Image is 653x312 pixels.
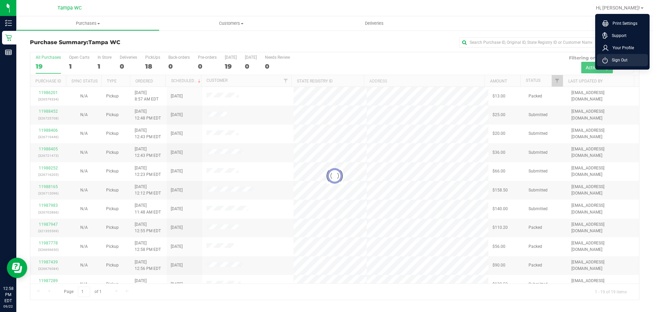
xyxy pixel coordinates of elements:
span: Deliveries [356,20,393,26]
iframe: Resource center [7,258,27,278]
inline-svg: Reports [5,49,12,56]
span: Print Settings [608,20,637,27]
span: Purchases [17,20,159,26]
span: Sign Out [608,57,627,63]
li: Sign Out [597,54,648,66]
p: 09/22 [3,304,13,309]
span: Your Profile [608,44,634,51]
input: Search Purchase ID, Original ID, State Registry ID or Customer Name... [459,37,595,48]
a: Deliveries [303,16,446,31]
inline-svg: Retail [5,34,12,41]
p: 12:58 PM EDT [3,286,13,304]
inline-svg: Inventory [5,20,12,26]
h3: Purchase Summary: [30,39,233,45]
span: Tampa WC [88,39,120,45]
span: Hi, [PERSON_NAME]! [596,5,640,11]
a: Customers [160,16,303,31]
span: Tampa WC [57,5,82,11]
span: Support [608,32,626,39]
a: Support [602,32,645,39]
a: Purchases [16,16,160,31]
span: Customers [160,20,302,26]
